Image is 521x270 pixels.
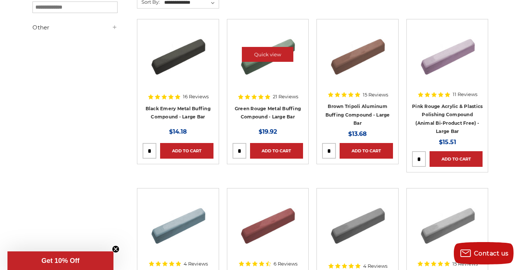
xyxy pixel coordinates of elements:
[340,143,393,159] a: Add to Cart
[474,250,509,257] span: Contact us
[259,128,277,135] span: $19.92
[148,25,208,84] img: Black Stainless Steel Buffing Compound
[412,194,483,264] a: White Rouge Buffing Compound
[412,104,483,134] a: Pink Rouge Acrylic & Plastics Polishing Compound (Animal Bi-Product Free) - Large Bar
[242,47,293,62] a: Quick view
[160,143,213,159] a: Add to Cart
[233,25,303,95] a: Green Rouge Aluminum Buffing Compound
[328,194,387,253] img: Gray Buffing Compound
[412,25,483,95] a: Pink Plastic Polishing Compound
[183,94,209,99] span: 16 Reviews
[322,25,393,95] a: Brown Tripoli Aluminum Buffing Compound
[143,25,213,95] a: Black Stainless Steel Buffing Compound
[7,251,113,270] div: Get 10% OffClose teaser
[454,242,514,264] button: Contact us
[143,194,213,264] a: Blue rouge polishing compound
[148,194,208,253] img: Blue rouge polishing compound
[439,139,456,146] span: $15.51
[146,106,210,120] a: Black Emery Metal Buffing Compound - Large Bar
[363,264,387,269] span: 4 Reviews
[112,245,119,253] button: Close teaser
[274,261,297,266] span: 6 Reviews
[238,194,297,253] img: Red Rouge Jewelers Buffing Compound
[328,25,387,84] img: Brown Tripoli Aluminum Buffing Compound
[322,194,393,264] a: Gray Buffing Compound
[250,143,303,159] a: Add to Cart
[418,194,477,253] img: White Rouge Buffing Compound
[452,261,478,266] span: 15 Reviews
[430,151,483,167] a: Add to Cart
[184,261,208,266] span: 4 Reviews
[235,106,301,120] a: Green Rouge Metal Buffing Compound - Large Bar
[169,128,187,135] span: $14.18
[418,25,477,84] img: Pink Plastic Polishing Compound
[41,257,79,264] span: Get 10% Off
[325,104,390,126] a: Brown Tripoli Aluminum Buffing Compound - Large Bar
[238,25,297,84] img: Green Rouge Aluminum Buffing Compound
[453,92,477,97] span: 11 Reviews
[32,23,117,32] h5: Other
[363,92,388,97] span: 15 Reviews
[233,194,303,264] a: Red Rouge Jewelers Buffing Compound
[348,130,367,137] span: $13.68
[273,94,298,99] span: 21 Reviews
